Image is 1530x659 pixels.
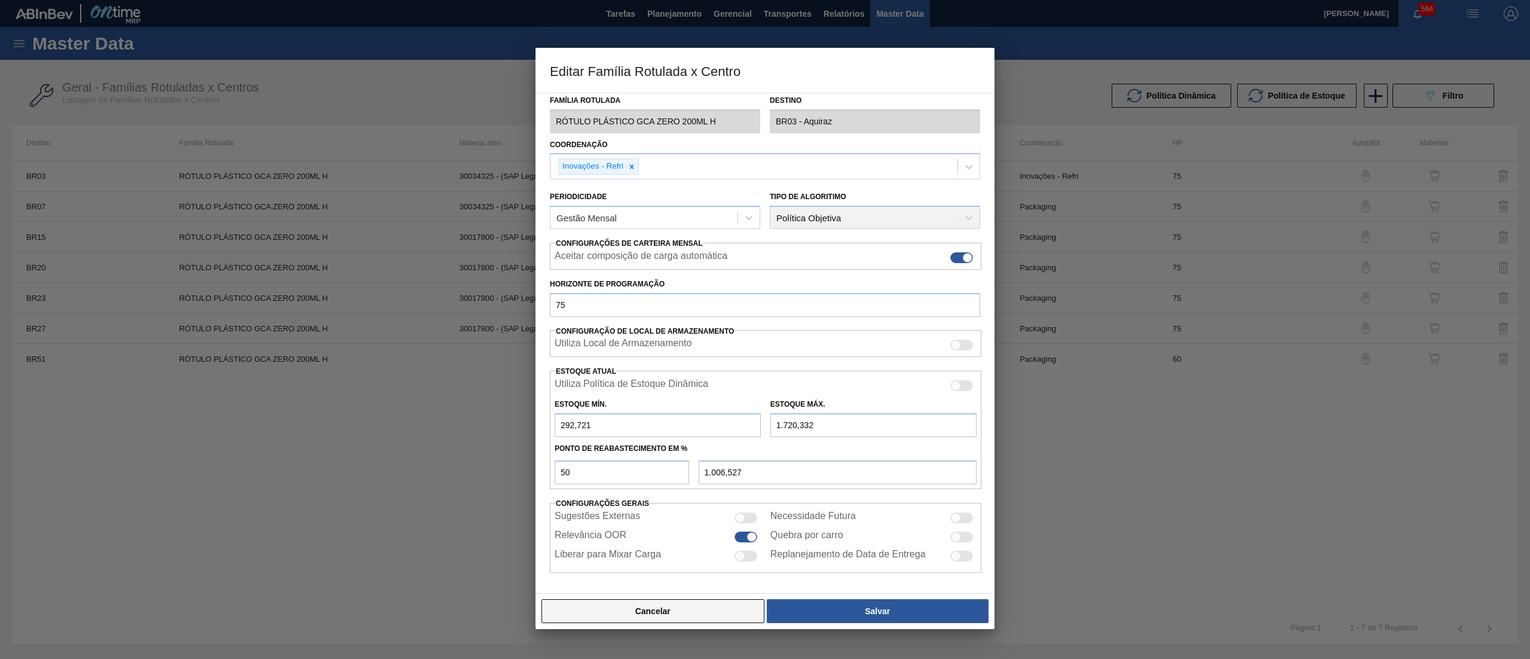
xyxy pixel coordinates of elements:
[550,141,608,149] label: Coordenação
[770,511,856,525] label: Necessidade Futura
[555,530,626,544] label: Relevância OOR
[556,239,703,248] span: Configurações de Carteira Mensal
[770,530,843,544] label: Quebra por carro
[559,159,625,174] div: Inovações - Refri
[555,379,708,393] label: Quando ativada, o sistema irá usar os estoques usando a Política de Estoque Dinâmica.
[555,511,640,525] label: Sugestões Externas
[770,193,846,201] label: Tipo de Algoritimo
[556,213,617,223] div: Gestão Mensal
[555,549,661,563] label: Liberar para Mixar Carga
[556,499,649,508] span: Configurações Gerais
[555,400,607,408] label: Estoque Mín.
[556,367,616,376] label: Estoque Atual
[770,400,825,408] label: Estoque Máx.
[770,92,980,109] label: Destino
[555,444,687,453] label: Ponto de Reabastecimento em %
[541,599,764,623] button: Cancelar
[550,193,607,201] label: Periodicidade
[555,338,691,352] label: Quando ativada, o sistema irá exibir os estoques de diferentes locais de armazenamento.
[556,327,734,335] span: Configuração de Local de Armazenamento
[767,599,989,623] button: Salvar
[535,48,994,93] h3: Editar Família Rotulada x Centro
[550,92,760,109] label: Família Rotulada
[555,251,727,265] label: Aceitar composição de carga automática
[770,549,926,563] label: Replanejamento de Data de Entrega
[550,276,980,293] label: Horizonte de Programação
